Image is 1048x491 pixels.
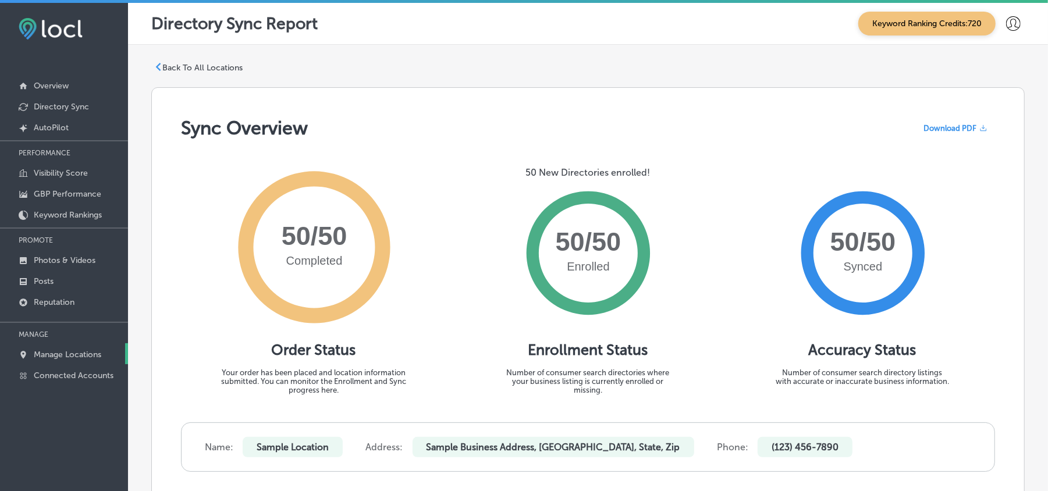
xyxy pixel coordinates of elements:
p: Connected Accounts [34,371,113,380]
p: GBP Performance [34,189,101,199]
span: Download PDF [923,124,976,133]
p: Keyword Rankings [34,210,102,220]
span: Keyword Ranking Credits: 720 [858,12,996,35]
p: Visibility Score [34,168,88,178]
p: (123) 456-7890 [758,437,852,457]
label: Address: [366,442,403,453]
p: Photos & Videos [34,255,95,265]
p: Directory Sync [34,102,89,112]
p: Number of consumer search directories where your business listing is currently enrolled or missing. [500,368,675,394]
p: Sample Location [243,437,343,457]
img: fda3e92497d09a02dc62c9cd864e3231.png [19,18,83,40]
a: Back To All Locations [154,63,243,73]
p: Back To All Locations [162,63,243,73]
p: Reputation [34,297,74,307]
p: Posts [34,276,54,286]
h1: Order Status [271,341,356,359]
p: Overview [34,81,69,91]
h1: Sync Overview [181,117,308,139]
p: Directory Sync Report [151,14,318,33]
p: Sample Business Address, [GEOGRAPHIC_DATA], State, Zip [413,437,694,457]
p: Number of consumer search directory listings with accurate or inaccurate business information. [775,368,950,386]
p: Your order has been placed and location information submitted. You can monitor the Enrollment and... [212,368,415,394]
p: Manage Locations [34,350,101,360]
p: AutoPilot [34,123,69,133]
label: Phone: [717,442,748,453]
h1: Enrollment Status [528,341,648,359]
label: Name: [205,442,233,453]
p: 50 New Directories enrolled! [525,167,650,178]
h1: Accuracy Status [809,341,916,359]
